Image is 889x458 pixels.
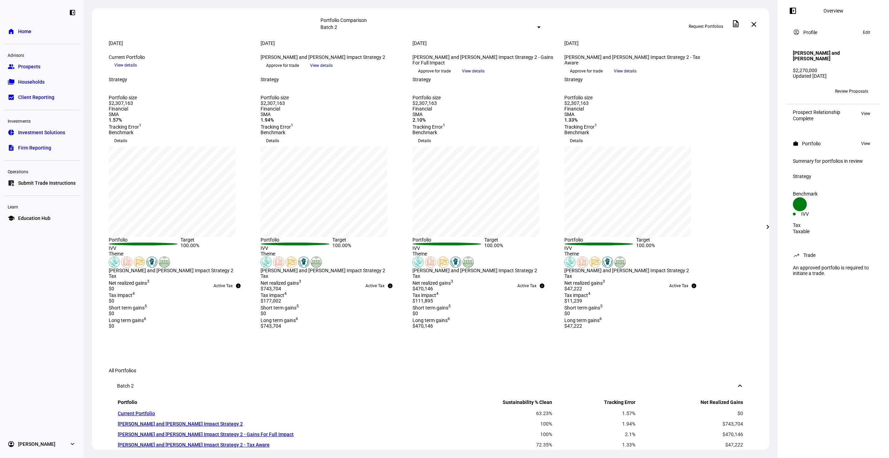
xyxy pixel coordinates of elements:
[121,257,132,268] img: education.colored.svg
[564,117,708,123] div: 1.33%
[412,106,556,112] div: Financial
[261,305,299,311] span: Short term gains
[412,323,556,329] div: $470,146
[793,158,874,164] div: Summary for portfolios in review
[803,252,815,258] div: Trade
[261,286,404,291] div: $743,704
[793,252,800,259] mat-icon: trending_up
[564,286,708,291] div: $47,222
[564,323,708,329] div: $47,222
[147,279,149,284] sup: 3
[412,117,556,123] div: 2.10%
[564,245,636,251] div: IVV
[109,95,137,100] div: Portfolio size
[793,222,874,228] div: Tax
[564,237,636,243] div: Portfolio
[636,429,743,439] td: $470,146
[139,123,141,128] sup: 1
[636,243,708,251] div: 100.00%
[261,298,404,304] div: $177,002
[806,89,811,94] span: +2
[614,257,626,268] img: sustainableAgriculture.colored.svg
[412,146,539,237] div: chart, 1 series
[412,245,484,251] div: IVV
[69,9,76,16] eth-mat-symbol: left_panel_close
[793,251,874,259] eth-panel-overview-card-header: Trade
[109,60,142,70] button: View details
[8,129,15,136] eth-mat-symbol: pie_chart
[451,279,453,284] sup: 3
[8,144,15,151] eth-mat-symbol: description
[636,237,708,243] div: Target
[793,68,874,73] div: $2,270,000
[109,251,252,257] div: Theme
[570,66,603,77] span: Approve for trade
[564,40,708,46] div: [DATE]
[261,323,404,329] div: $743,704
[296,304,299,308] sup: 5
[801,211,833,217] div: IVV
[109,298,252,304] div: $0
[750,20,758,29] mat-icon: close
[273,257,284,268] img: education.colored.svg
[412,251,556,257] div: Theme
[4,125,79,139] a: pie_chartInvestment Solutions
[109,286,252,291] div: $0
[859,28,874,37] button: Edit
[564,305,603,311] span: Short term gains
[261,257,272,268] img: climateChange.colored.svg
[793,141,798,146] mat-icon: work
[412,112,556,117] div: SMA
[18,144,51,151] span: Firm Reporting
[412,66,456,77] button: Approve for trade
[764,223,772,231] mat-icon: chevron_right
[793,73,874,79] div: Updated [DATE]
[412,257,424,268] img: climateChange.colored.svg
[18,180,76,186] span: Submit Trade Instructions
[430,440,552,450] td: 72.35%
[484,237,556,243] div: Target
[261,124,293,130] span: Tracking Error
[412,54,556,66] div: [PERSON_NAME] and [PERSON_NAME] Impact Strategy 2 - Gains For Full Impact
[564,280,605,286] span: Net realized gains
[261,130,404,135] div: Benchmark
[261,268,404,273] div: [PERSON_NAME] and [PERSON_NAME] Impact Strategy 2
[600,316,602,321] sup: 6
[564,130,708,135] div: Benchmark
[261,77,289,82] div: Strategy
[261,318,298,323] span: Long term gains
[425,257,436,268] img: education.colored.svg
[109,106,252,112] div: Financial
[109,292,135,298] span: Tax impact
[8,63,15,70] eth-mat-symbol: group
[8,28,15,35] eth-mat-symbol: home
[412,273,556,279] div: Tax
[118,399,430,408] th: Portfolio
[261,251,404,257] div: Theme
[430,429,552,439] td: 100%
[564,146,691,237] div: chart, 1 series
[412,135,436,146] button: Details
[570,135,583,146] span: Details
[296,316,298,321] sup: 6
[462,66,485,76] span: View details
[109,280,149,286] span: Net realized gains
[824,8,843,14] div: Overview
[443,123,445,128] sup: 1
[4,75,79,89] a: folder_copyHouseholds
[261,106,404,112] div: Financial
[793,191,874,197] div: Benchmark
[18,63,40,70] span: Prospects
[109,124,141,130] span: Tracking Error
[132,291,135,296] sup: 4
[261,146,387,237] div: chart, 1 series
[436,291,439,296] sup: 4
[858,109,874,118] button: View
[448,304,451,308] sup: 5
[180,237,252,243] div: Target
[600,304,603,308] sup: 5
[109,135,133,146] button: Details
[412,280,453,286] span: Net realized gains
[463,257,474,268] img: sustainableAgriculture.colored.svg
[614,66,636,76] span: View details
